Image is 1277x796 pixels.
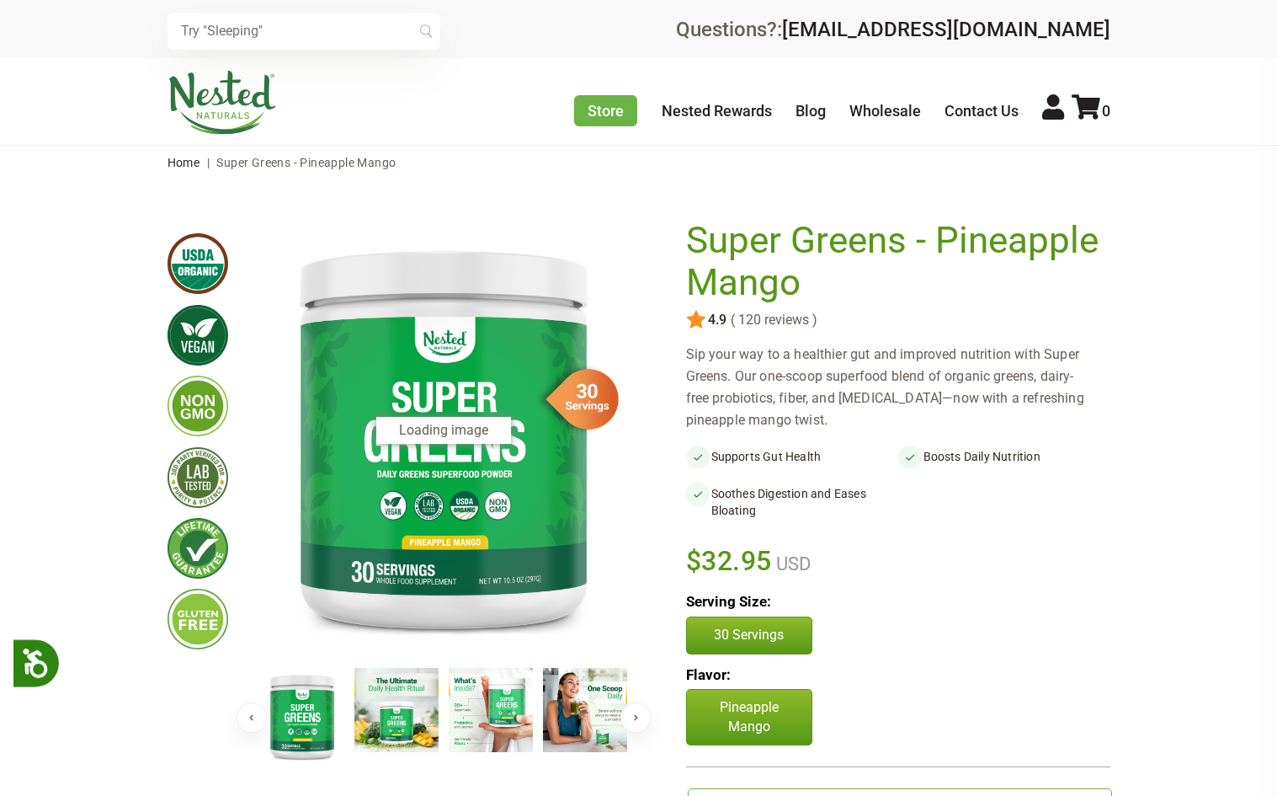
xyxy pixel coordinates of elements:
[676,19,1110,40] div: Questions?:
[168,305,228,366] img: vegan
[255,220,632,654] img: Super Greens - Pineapple Mango
[237,703,267,733] button: Previous
[168,71,277,135] img: Nested Naturals
[449,668,533,752] img: Super Greens - Pineapple Mango
[704,626,795,644] p: 30 Servings
[944,102,1019,120] a: Contact Us
[376,417,511,444] div: Loading image
[849,102,921,120] a: Wholesale
[535,363,619,435] img: sg-servings-30.png
[706,313,726,328] span: 4.9
[686,445,898,468] li: Supports Gut Health
[168,518,228,579] img: lifetimeguarantee
[168,447,228,508] img: thirdpartytested
[686,220,1102,303] h1: Super Greens - Pineapple Mango
[686,482,898,522] li: Soothes Digestion and Eases Bloating
[726,313,817,328] span: ( 120 reviews )
[686,593,771,610] b: Serving Size:
[782,18,1110,41] a: [EMAIL_ADDRESS][DOMAIN_NAME]
[686,344,1110,431] div: Sip your way to a healthier gut and improved nutrition with Super Greens. Our one-scoop superfood...
[686,666,731,683] b: Flavor:
[543,668,627,752] img: Super Greens - Pineapple Mango
[898,445,1110,468] li: Boosts Daily Nutrition
[620,703,651,733] button: Next
[168,589,228,649] img: glutenfree
[168,156,200,169] a: Home
[168,233,228,294] img: usdaorganic
[168,376,228,436] img: gmofree
[260,668,344,765] img: Super Greens - Pineapple Mango
[574,95,637,126] a: Store
[354,668,439,752] img: Super Greens - Pineapple Mango
[795,102,826,120] a: Blog
[1072,102,1110,120] a: 0
[686,310,706,330] img: star.svg
[772,553,811,574] span: USD
[203,156,214,169] span: |
[686,689,812,745] p: Pineapple Mango
[686,542,773,580] span: $32.95
[662,102,772,120] a: Nested Rewards
[168,13,440,50] input: Try "Sleeping"
[216,156,396,169] span: Super Greens - Pineapple Mango
[1102,102,1110,120] span: 0
[168,146,1110,179] nav: breadcrumbs
[686,617,812,654] button: 30 Servings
